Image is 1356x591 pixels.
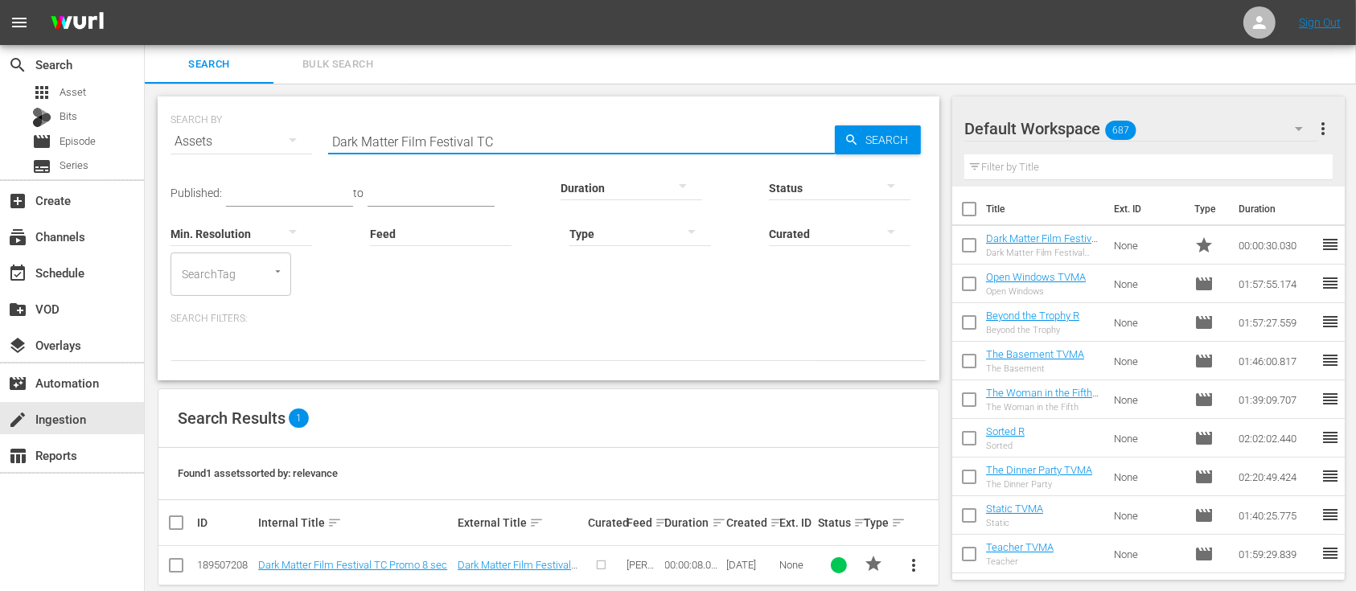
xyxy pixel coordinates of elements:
[1313,119,1333,138] span: more_vert
[8,55,27,75] span: Search
[1194,429,1214,448] span: Episode
[258,513,453,532] div: Internal Title
[986,187,1104,232] th: Title
[1194,506,1214,525] span: Episode
[1107,380,1189,419] td: None
[627,513,660,532] div: Feed
[1107,342,1189,380] td: None
[986,271,1086,283] a: Open Windows TVMA
[655,515,669,530] span: sort
[283,55,392,74] span: Bulk Search
[258,559,447,571] a: Dark Matter Film Festival TC Promo 8 sec
[1194,274,1214,293] span: Episode
[1107,535,1189,573] td: None
[986,479,1092,490] div: The Dinner Party
[1321,312,1340,331] span: reorder
[1194,467,1214,486] span: Episode
[1321,544,1340,563] span: reorder
[588,516,622,529] div: Curated
[8,446,27,466] span: Reports
[353,187,364,199] span: to
[1232,496,1321,535] td: 01:40:25.775
[1194,236,1214,255] span: Promo
[289,408,309,428] span: 1
[1321,389,1340,408] span: reorder
[1321,273,1340,293] span: reorder
[986,518,1043,528] div: Static
[1185,187,1229,232] th: Type
[986,541,1054,553] a: Teacher TVMA
[905,556,924,575] span: more_vert
[864,554,883,573] span: PROMO
[1194,313,1214,332] span: Episode
[1107,458,1189,496] td: None
[60,84,86,101] span: Asset
[986,248,1101,258] div: Dark Matter Film Festival Promo Submit Your Film 30 sec
[197,516,253,529] div: ID
[986,556,1054,567] div: Teacher
[1232,303,1321,342] td: 01:57:27.559
[726,513,775,532] div: Created
[986,441,1025,451] div: Sorted
[8,336,27,355] span: Overlays
[1232,535,1321,573] td: 01:59:29.839
[780,516,814,529] div: Ext. ID
[864,513,890,532] div: Type
[1194,390,1214,409] span: Episode
[171,119,312,164] div: Assets
[8,410,27,429] span: Ingestion
[197,559,253,571] div: 189507208
[529,515,544,530] span: sort
[1107,226,1189,265] td: None
[986,232,1099,269] a: Dark Matter Film Festival Promo Submit Your Film 30 sec
[1232,342,1321,380] td: 01:46:00.817
[1321,505,1340,524] span: reorder
[1321,466,1340,486] span: reorder
[8,264,27,283] span: Schedule
[8,374,27,393] span: Automation
[1313,109,1333,148] button: more_vert
[178,408,286,428] span: Search Results
[1232,226,1321,265] td: 00:00:30.030
[726,559,775,571] div: [DATE]
[712,515,726,530] span: sort
[986,286,1086,297] div: Open Windows
[853,515,868,530] span: sort
[665,513,721,532] div: Duration
[8,300,27,319] span: VOD
[1232,380,1321,419] td: 01:39:09.707
[327,515,342,530] span: sort
[1232,265,1321,303] td: 01:57:55.174
[986,310,1079,322] a: Beyond the Trophy R
[458,559,577,583] a: Dark Matter Film Festival TC Promo 8 sec
[835,125,921,154] button: Search
[10,13,29,32] span: menu
[32,83,51,102] span: Asset
[1194,351,1214,371] span: Episode
[1299,16,1341,29] a: Sign Out
[986,387,1099,411] a: The Woman in the Fifth R
[60,158,88,174] span: Series
[1107,265,1189,303] td: None
[1107,496,1189,535] td: None
[32,157,51,176] span: Series
[964,106,1318,151] div: Default Workspace
[171,187,222,199] span: Published:
[859,125,921,154] span: Search
[270,264,286,279] button: Open
[1107,419,1189,458] td: None
[665,559,721,571] div: 00:00:08.008
[895,546,934,585] button: more_vert
[986,325,1079,335] div: Beyond the Trophy
[1321,428,1340,447] span: reorder
[986,402,1101,412] div: The Woman in the Fifth
[32,132,51,151] span: Episode
[154,55,264,74] span: Search
[1232,419,1321,458] td: 02:02:02.440
[1321,351,1340,370] span: reorder
[60,109,77,125] span: Bits
[1107,303,1189,342] td: None
[986,425,1025,437] a: Sorted R
[818,513,859,532] div: Status
[8,191,27,211] span: Create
